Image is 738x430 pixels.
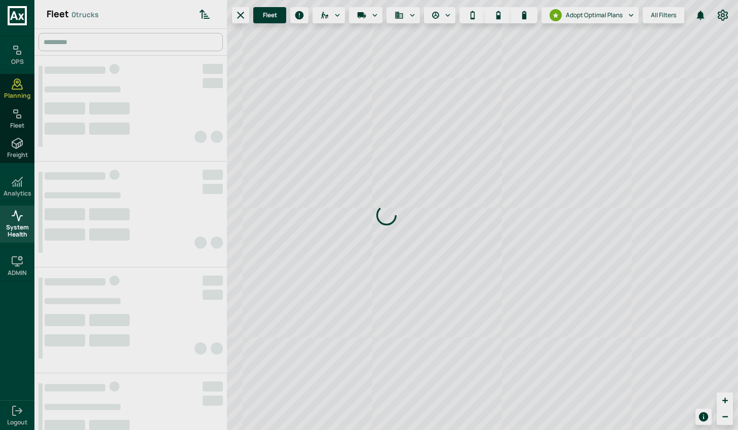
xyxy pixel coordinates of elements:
[8,269,27,277] h6: ADMIN
[2,224,32,239] span: System Health
[11,58,24,65] h6: OPS
[4,190,31,197] h6: Analytics
[7,151,28,159] span: Freight
[10,122,24,129] span: Fleet
[4,92,30,99] span: Planning
[7,419,27,426] span: Logout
